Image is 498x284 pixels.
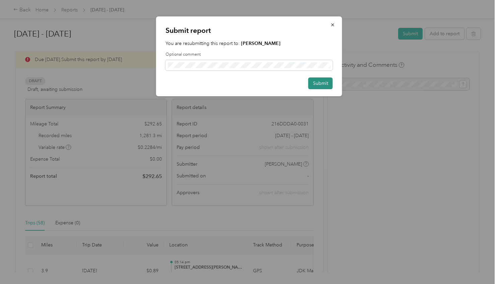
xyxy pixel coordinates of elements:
p: Submit report [166,26,333,35]
strong: [PERSON_NAME] [241,41,281,46]
iframe: Everlance-gr Chat Button Frame [460,246,498,284]
label: Optional comment [166,52,333,58]
p: You are resubmitting this report to: [166,40,333,47]
button: Submit [308,77,333,89]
